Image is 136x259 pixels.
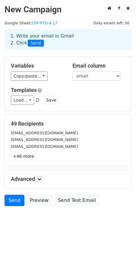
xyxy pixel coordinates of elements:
div: 聊天小组件 [106,230,136,259]
small: Google Sheet: [5,21,57,25]
a: CFP-FTD-9.17 [32,21,57,25]
a: +46 more [11,153,36,160]
h5: Email column [73,62,125,69]
h5: 49 Recipients [11,120,125,127]
h5: Advanced [11,176,125,182]
small: [EMAIL_ADDRESS][DOMAIN_NAME] [11,144,78,149]
small: [EMAIL_ADDRESS][DOMAIN_NAME] [11,137,78,142]
div: 1. Write your email in Gmail 2. Click [6,33,130,47]
span: Send [28,40,44,47]
a: Copy/paste... [11,72,48,81]
span: Daily emails left: 50 [91,20,131,26]
a: Load... [11,96,34,105]
a: Templates [11,87,37,93]
iframe: Chat Widget [106,230,136,259]
h2: New Campaign [5,5,131,15]
a: Send Test Email [54,195,100,206]
a: Daily emails left: 50 [91,21,131,25]
h5: Variables [11,62,63,69]
small: [EMAIL_ADDRESS][DOMAIN_NAME] [11,131,78,135]
button: Save [43,96,59,105]
a: Send [5,195,24,206]
a: Preview [26,195,52,206]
